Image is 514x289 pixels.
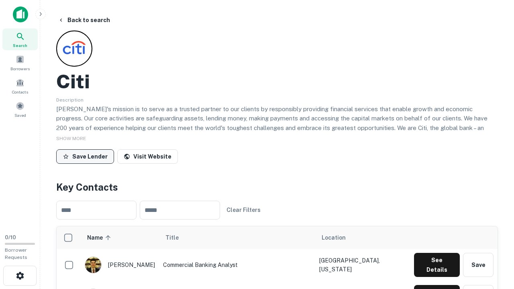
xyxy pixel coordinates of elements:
button: Clear Filters [223,203,264,217]
span: Contacts [12,89,28,95]
div: [PERSON_NAME] [85,256,155,273]
button: See Details [414,253,460,277]
span: Borrower Requests [5,247,27,260]
button: Save Lender [56,149,114,164]
a: Visit Website [117,149,178,164]
img: capitalize-icon.png [13,6,28,22]
a: Saved [2,98,38,120]
th: Name [81,226,159,249]
span: 0 / 10 [5,234,16,240]
th: Title [159,226,315,249]
span: Saved [14,112,26,118]
h4: Key Contacts [56,180,498,194]
span: Search [13,42,27,49]
h2: Citi [56,70,90,93]
a: Search [2,28,38,50]
td: [GEOGRAPHIC_DATA], [US_STATE] [315,249,410,281]
span: Borrowers [10,65,30,72]
iframe: Chat Widget [474,225,514,263]
span: SHOW MORE [56,136,86,141]
a: Borrowers [2,52,38,73]
p: [PERSON_NAME]'s mission is to serve as a trusted partner to our clients by responsibly providing ... [56,104,498,152]
a: Contacts [2,75,38,97]
img: 1753279374948 [85,257,101,273]
span: Location [322,233,346,242]
th: Location [315,226,410,249]
span: Title [165,233,189,242]
td: Commercial Banking Analyst [159,249,315,281]
span: Name [87,233,113,242]
button: Save [463,253,494,277]
span: Description [56,97,84,103]
button: Back to search [55,13,113,27]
